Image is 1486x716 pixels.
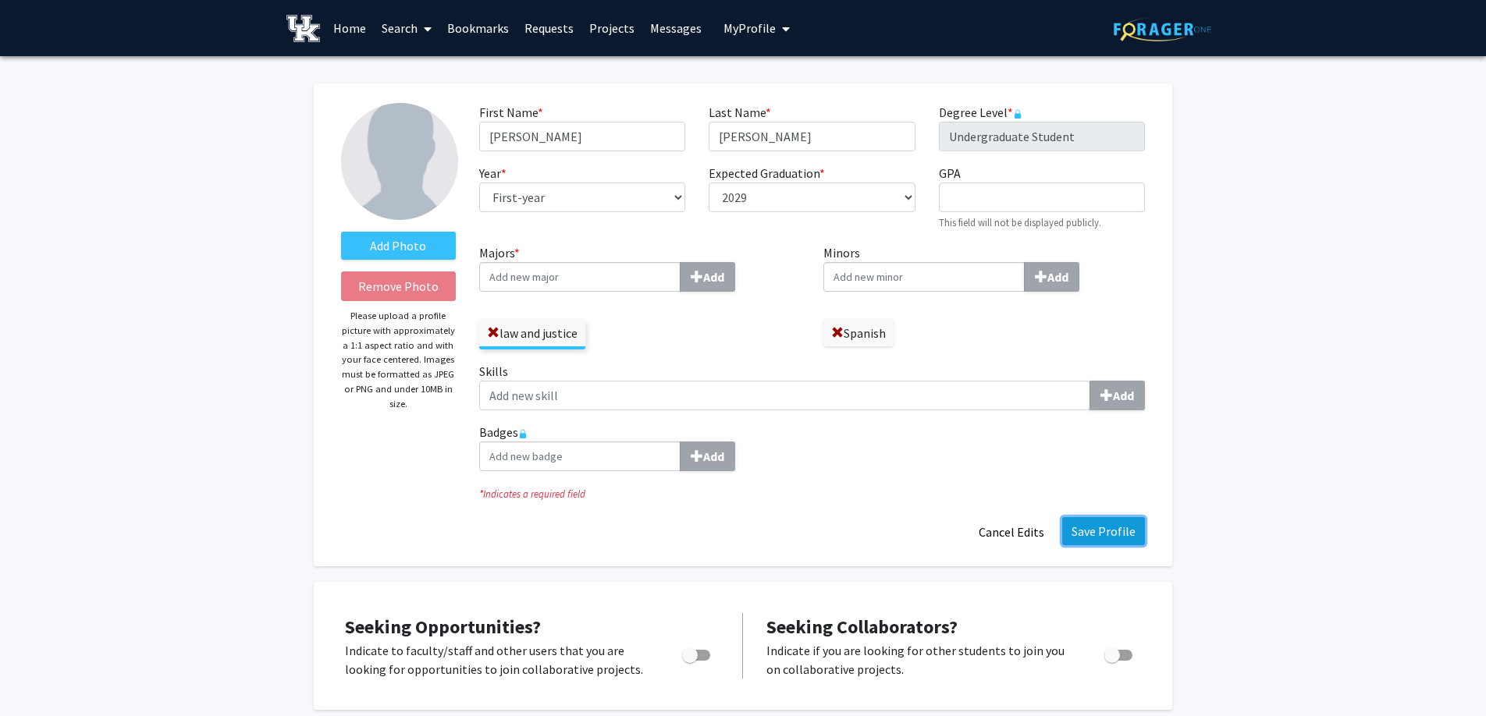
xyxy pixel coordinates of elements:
span: Seeking Opportunities? [345,615,541,639]
iframe: Chat [12,646,66,704]
b: Add [703,448,724,464]
button: Cancel Edits [969,517,1054,547]
label: Minors [823,243,1145,292]
button: Save Profile [1062,517,1145,545]
label: Degree Level [939,103,1022,122]
small: This field will not be displayed publicly. [939,216,1101,229]
span: My Profile [723,20,776,36]
label: Expected Graduation [709,164,825,183]
span: Seeking Collaborators? [766,615,958,639]
div: Toggle [1098,641,1141,665]
label: law and justice [479,320,585,346]
label: Spanish [823,320,894,346]
b: Add [1047,269,1068,285]
label: GPA [939,164,961,183]
p: Please upload a profile picture with approximately a 1:1 aspect ratio and with your face centered... [341,309,456,411]
input: Majors*Add [479,262,681,292]
img: ForagerOne Logo [1114,17,1211,41]
img: Profile Picture [341,103,458,220]
a: Projects [581,1,642,55]
button: Skills [1090,381,1145,410]
img: University of Kentucky Logo [286,15,320,42]
div: Toggle [676,641,719,665]
input: SkillsAdd [479,381,1090,410]
label: Majors [479,243,801,292]
a: Search [374,1,439,55]
button: Majors* [680,262,735,292]
button: Minors [1024,262,1079,292]
input: BadgesAdd [479,441,681,471]
a: Home [325,1,374,55]
label: First Name [479,103,543,122]
button: Badges [680,441,735,471]
label: Skills [479,362,1145,410]
i: Indicates a required field [479,487,1145,502]
p: Indicate if you are looking for other students to join you on collaborative projects. [766,641,1075,679]
label: Last Name [709,103,771,122]
svg: This information is provided and automatically updated by the University of Kentucky and is not e... [1013,109,1022,119]
p: Indicate to faculty/staff and other users that you are looking for opportunities to join collabor... [345,641,652,679]
label: AddProfile Picture [341,232,456,260]
b: Add [703,269,724,285]
label: Year [479,164,507,183]
input: MinorsAdd [823,262,1025,292]
button: Remove Photo [341,271,456,301]
a: Requests [517,1,581,55]
a: Messages [642,1,709,55]
a: Bookmarks [439,1,517,55]
b: Add [1113,388,1134,403]
label: Badges [479,423,1145,471]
